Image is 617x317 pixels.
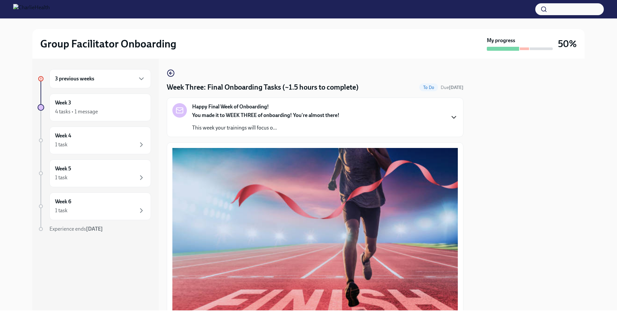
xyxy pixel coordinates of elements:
a: Week 34 tasks • 1 message [38,94,151,121]
span: Experience ends [49,226,103,232]
p: This week your trainings will focus o... [192,124,339,131]
h6: Week 5 [55,165,71,172]
h4: Week Three: Final Onboarding Tasks (~1.5 hours to complete) [167,82,359,92]
div: 3 previous weeks [49,69,151,88]
h6: Week 4 [55,132,71,139]
span: To Do [419,85,438,90]
a: Week 51 task [38,159,151,187]
div: 1 task [55,141,68,148]
strong: My progress [487,37,515,44]
strong: [DATE] [86,226,103,232]
h3: 50% [558,38,577,50]
h6: Week 3 [55,99,71,106]
strong: [DATE] [449,85,463,90]
a: Week 41 task [38,127,151,154]
strong: Happy Final Week of Onboarding! [192,103,269,110]
div: 4 tasks • 1 message [55,108,98,115]
div: 1 task [55,207,68,214]
img: CharlieHealth [13,4,50,14]
a: Week 61 task [38,192,151,220]
strong: You made it to WEEK THREE of onboarding! You're almost there! [192,112,339,118]
span: August 23rd, 2025 10:00 [441,84,463,91]
h6: 3 previous weeks [55,75,94,82]
span: Due [441,85,463,90]
h6: Week 6 [55,198,71,205]
h2: Group Facilitator Onboarding [40,37,176,50]
div: 1 task [55,174,68,181]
